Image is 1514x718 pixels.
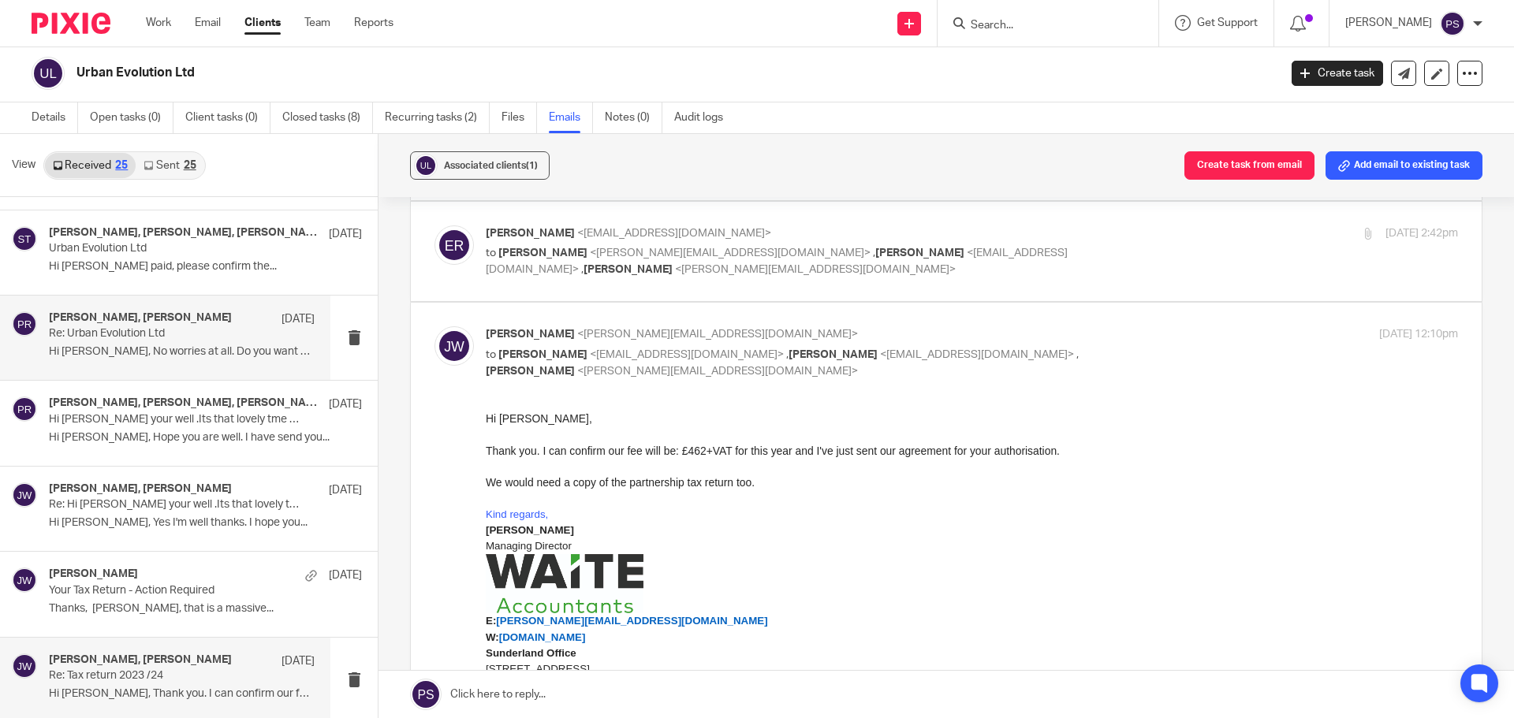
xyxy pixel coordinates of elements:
img: svg%3E [434,326,474,366]
button: Add email to existing task [1326,151,1482,180]
span: <[PERSON_NAME][EMAIL_ADDRESS][DOMAIN_NAME]> [675,264,956,275]
img: svg%3E [434,225,474,265]
a: Details [32,102,78,133]
a: Client tasks (0) [185,102,270,133]
span: <[EMAIL_ADDRESS][DOMAIN_NAME]> [486,247,1068,275]
p: [DATE] [282,311,315,327]
a: Reports [354,15,393,31]
span: <[EMAIL_ADDRESS][DOMAIN_NAME]> [590,349,784,360]
p: [PERSON_NAME] [1345,15,1432,31]
div: 25 [184,160,196,171]
img: svg%3E [32,57,65,90]
a: [DOMAIN_NAME] [13,220,100,233]
span: [PERSON_NAME] [486,228,575,239]
p: Hi [PERSON_NAME], Yes I'm well thanks. I hope you... [49,516,362,530]
img: svg%3E [12,226,37,251]
a: Closed tasks (8) [282,102,373,133]
img: svg%3E [12,567,37,593]
span: , [581,264,584,275]
h4: [PERSON_NAME], [PERSON_NAME] [49,311,232,325]
p: Urban Evolution Ltd [49,242,300,255]
h4: [PERSON_NAME] [49,567,138,581]
a: Sent25 [136,153,203,178]
p: Your Tax Return - Action Required [49,584,300,597]
p: Thanks, [PERSON_NAME], that is a massive... [49,602,362,616]
span: [PERSON_NAME][EMAIL_ADDRESS][DOMAIN_NAME] [10,204,282,216]
p: Re: Urban Evolution Ltd [49,327,262,340]
button: Associated clients(1) [410,151,550,180]
h4: [PERSON_NAME], [PERSON_NAME] [49,482,232,496]
a: Email [195,15,221,31]
span: (1) [526,161,538,170]
p: [DATE] [329,482,362,498]
p: Re: Tax return 2023 /24 [49,669,262,683]
p: Hi [PERSON_NAME], Hope you are well. I have send you... [49,431,362,445]
p: Re: Hi [PERSON_NAME] your well .Its that lovely tme of year again. i need Urban accounts compilin... [49,498,300,512]
span: [PERSON_NAME] [498,349,587,360]
span: <[PERSON_NAME][EMAIL_ADDRESS][DOMAIN_NAME]> [590,247,871,259]
img: svg%3E [414,154,438,177]
a: Files [502,102,537,133]
button: Create task from email [1184,151,1314,180]
p: [DATE] [282,653,315,669]
span: [PERSON_NAME] [498,247,587,259]
span: [PERSON_NAME] [486,366,575,377]
div: 25 [115,160,128,171]
p: [DATE] 12:10pm [1379,326,1458,343]
h4: [PERSON_NAME], [PERSON_NAME] [49,653,232,667]
span: [PERSON_NAME] [486,329,575,340]
b: 0191 337 1592 [9,268,80,280]
h2: Urban Evolution Ltd [76,65,1030,81]
a: Audit logs [674,102,735,133]
a: Open tasks (0) [90,102,173,133]
a: Notes (0) [605,102,662,133]
img: Pixie [32,13,110,34]
span: , [873,247,875,259]
img: svg%3E [12,653,37,679]
span: <[PERSON_NAME][EMAIL_ADDRESS][DOMAIN_NAME]> [577,329,858,340]
span: [PERSON_NAME] [875,247,964,259]
span: , [786,349,789,360]
span: to [486,247,496,259]
span: View [12,157,35,173]
span: [PERSON_NAME] [584,264,673,275]
span: , [1076,349,1079,360]
span: <[PERSON_NAME][EMAIL_ADDRESS][DOMAIN_NAME]> [577,366,858,377]
span: <[EMAIL_ADDRESS][DOMAIN_NAME]> [880,349,1074,360]
a: [PERSON_NAME][EMAIL_ADDRESS][DOMAIN_NAME] [10,203,282,216]
p: [DATE] [329,396,362,412]
input: Search [969,19,1111,33]
span: <[EMAIL_ADDRESS][DOMAIN_NAME]> [577,228,771,239]
a: Create task [1292,61,1383,86]
span: Associated clients [444,161,538,170]
img: svg%3E [12,482,37,508]
a: Emails [549,102,593,133]
span: to [486,349,496,360]
p: Hi [PERSON_NAME], No worries at all. Do you want me... [49,345,315,359]
p: [DATE] 2:42pm [1385,225,1458,242]
h4: [PERSON_NAME], [PERSON_NAME], [PERSON_NAME] [49,396,321,410]
span: [DOMAIN_NAME] [13,221,100,233]
h4: [PERSON_NAME], [PERSON_NAME], [PERSON_NAME] [49,226,321,240]
span: : [6,268,80,280]
span: Get Support [1197,17,1258,28]
a: Clients [244,15,281,31]
a: Team [304,15,330,31]
img: svg%3E [12,311,37,337]
p: [DATE] [329,567,362,583]
a: Recurring tasks (2) [385,102,490,133]
p: Hi [PERSON_NAME], Thank you. I can confirm our fee... [49,687,315,701]
p: Hi [PERSON_NAME] paid, please confirm the... [49,260,362,273]
a: Received25 [45,153,136,178]
a: Work [146,15,171,31]
p: Hi [PERSON_NAME] your well .Its that lovely tme of year again. i need Urban accounts compiling. W... [49,413,300,426]
span: [PERSON_NAME] [789,349,878,360]
img: svg%3E [1440,11,1465,36]
p: [DATE] [329,226,362,242]
img: svg%3E [12,396,37,422]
